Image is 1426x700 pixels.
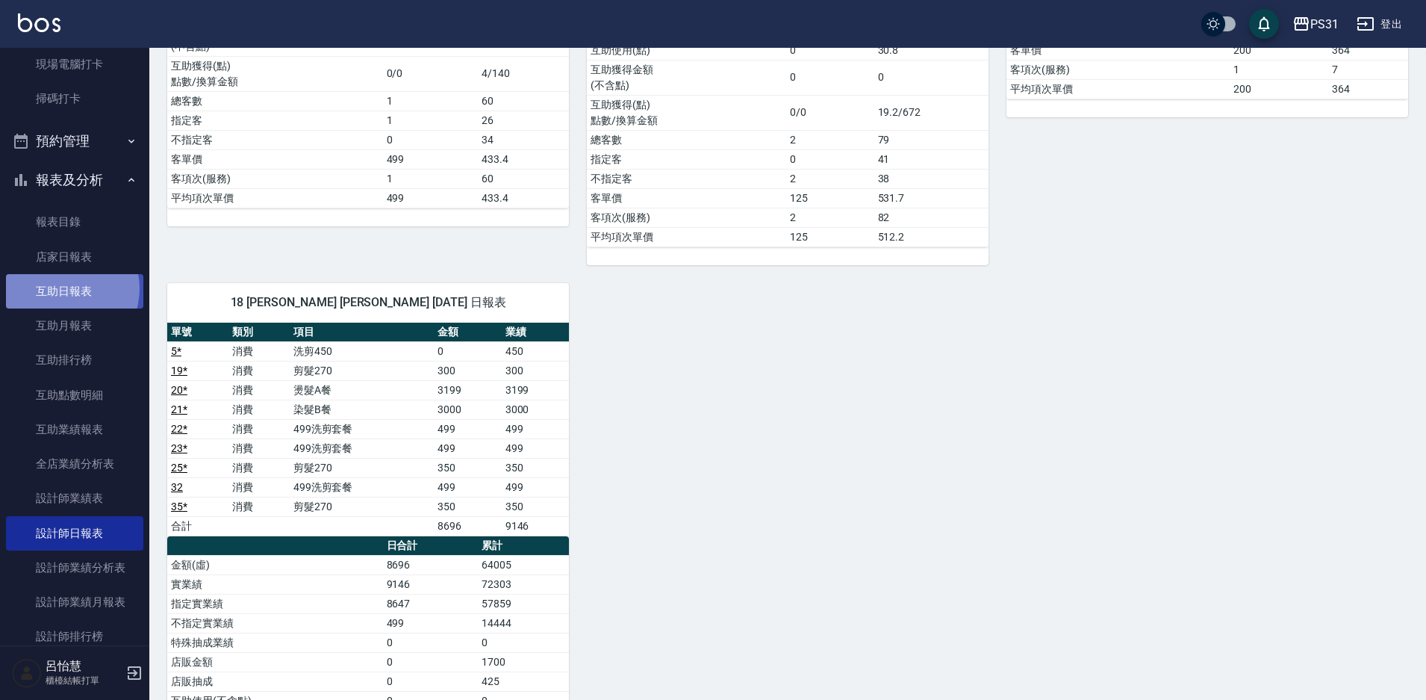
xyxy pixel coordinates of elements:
a: 設計師業績表 [6,481,143,515]
td: 互助獲得金額 (不含點) [587,60,786,95]
td: 0/0 [383,56,478,91]
td: 0 [478,633,569,652]
td: 14444 [478,613,569,633]
a: 互助月報表 [6,309,143,343]
td: 平均項次單價 [587,227,786,247]
button: 預約管理 [6,122,143,161]
td: 合計 [167,516,228,536]
td: 指定客 [167,111,383,130]
td: 0 [383,130,478,149]
td: 125 [786,227,874,247]
td: 客項次(服務) [167,169,383,188]
td: 4/140 [478,56,569,91]
td: 2 [786,130,874,149]
td: 34 [478,130,569,149]
td: 499 [502,477,569,497]
td: 499 [502,439,569,458]
td: 特殊抽成業績 [167,633,383,652]
p: 櫃檯結帳打單 [46,674,122,687]
th: 日合計 [383,536,478,556]
td: 互助使用(點) [587,40,786,60]
th: 項目 [290,323,435,342]
th: 金額 [434,323,501,342]
td: 不指定客 [587,169,786,188]
td: 店販抽成 [167,672,383,691]
td: 指定實業績 [167,594,383,613]
td: 3000 [434,400,501,419]
td: 0 [874,60,988,95]
td: 30.8 [874,40,988,60]
span: 18 [PERSON_NAME] [PERSON_NAME] [DATE] 日報表 [185,295,551,310]
td: 499洗剪套餐 [290,439,435,458]
button: save [1249,9,1279,39]
td: 2 [786,208,874,227]
td: 425 [478,672,569,691]
td: 總客數 [587,130,786,149]
td: 0 [786,60,874,95]
td: 125 [786,188,874,208]
td: 60 [478,169,569,188]
td: 499 [383,188,478,208]
td: 450 [502,341,569,361]
td: 0 [383,652,478,672]
td: 499 [434,419,501,439]
td: 531.7 [874,188,988,208]
td: 364 [1328,40,1408,60]
td: 總客數 [167,91,383,111]
td: 26 [478,111,569,130]
td: 7 [1328,60,1408,79]
td: 200 [1230,79,1328,99]
td: 350 [502,497,569,516]
td: 3199 [502,380,569,400]
td: 79 [874,130,988,149]
img: Logo [18,13,60,32]
a: 互助點數明細 [6,378,143,412]
td: 1 [383,111,478,130]
a: 設計師業績分析表 [6,551,143,585]
a: 互助排行榜 [6,343,143,377]
td: 剪髮270 [290,361,435,380]
img: Person [12,658,42,688]
td: 燙髮A餐 [290,380,435,400]
td: 實業績 [167,574,383,594]
td: 客單價 [167,149,383,169]
td: 57859 [478,594,569,613]
button: 報表及分析 [6,161,143,199]
a: 32 [171,481,183,493]
td: 客單價 [587,188,786,208]
td: 消費 [228,419,290,439]
button: PS31 [1286,9,1345,40]
a: 設計師排行榜 [6,619,143,654]
td: 38 [874,169,988,188]
td: 499洗剪套餐 [290,477,435,497]
td: 499 [383,613,478,633]
td: 350 [434,458,501,477]
a: 設計師日報表 [6,516,143,551]
td: 512.2 [874,227,988,247]
td: 客項次(服務) [1006,60,1230,79]
td: 客項次(服務) [587,208,786,227]
td: 指定客 [587,149,786,169]
td: 499洗剪套餐 [290,419,435,439]
th: 類別 [228,323,290,342]
td: 剪髮270 [290,458,435,477]
td: 9146 [502,516,569,536]
a: 互助日報表 [6,274,143,309]
td: 499 [434,439,501,458]
a: 現場電腦打卡 [6,47,143,81]
td: 60 [478,91,569,111]
td: 染髮B餐 [290,400,435,419]
td: 19.2/672 [874,95,988,130]
td: 消費 [228,477,290,497]
td: 1 [383,169,478,188]
td: 3000 [502,400,569,419]
td: 499 [434,477,501,497]
th: 單號 [167,323,228,342]
td: 消費 [228,380,290,400]
a: 報表目錄 [6,205,143,239]
td: 互助獲得(點) 點數/換算金額 [167,56,383,91]
table: a dense table [167,323,569,536]
td: 300 [434,361,501,380]
td: 消費 [228,361,290,380]
td: 0/0 [786,95,874,130]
